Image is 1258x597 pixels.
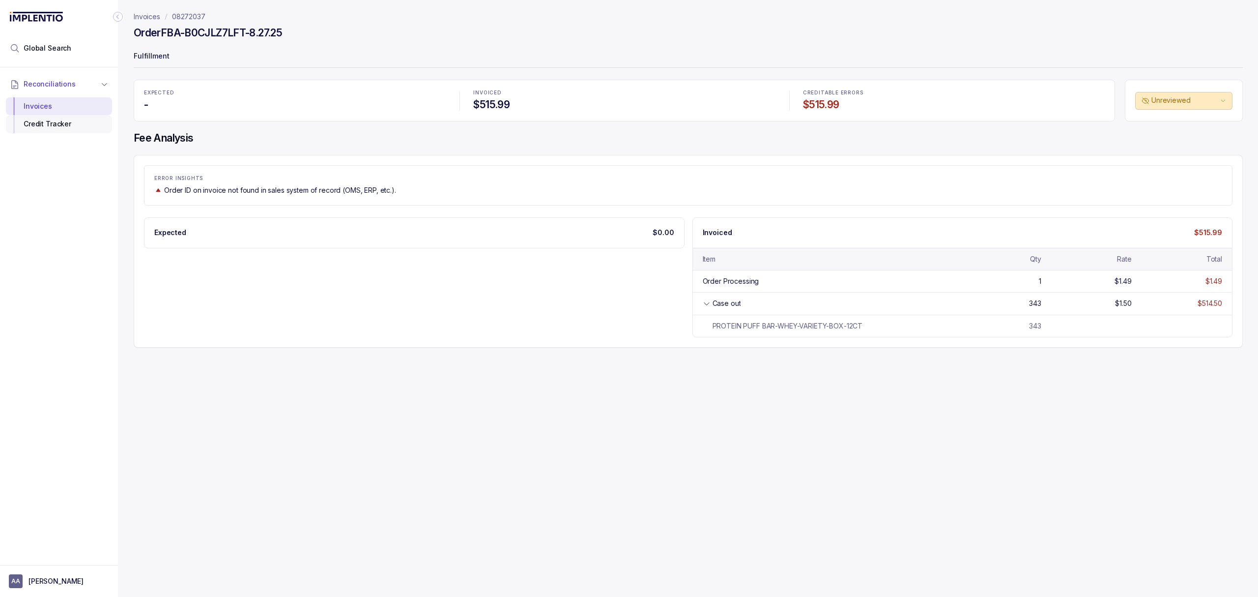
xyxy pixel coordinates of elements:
[1115,298,1131,308] div: $1.50
[164,185,396,195] p: Order ID on invoice not found in sales system of record (OMS, ERP, etc.).
[1194,228,1222,238] p: $515.99
[29,576,84,586] p: [PERSON_NAME]
[1151,95,1218,105] p: Unreviewed
[24,79,76,89] span: Reconciliations
[9,574,23,588] span: User initials
[1029,298,1041,308] div: 343
[1039,276,1041,286] div: 1
[803,90,1105,96] p: CREDITABLE ERRORS
[134,12,160,22] a: Invoices
[1115,276,1131,286] div: $1.49
[713,298,741,308] div: Case out
[24,43,71,53] span: Global Search
[134,131,1243,145] h4: Fee Analysis
[653,228,674,238] p: $0.00
[14,97,104,115] div: Invoices
[1198,298,1222,308] div: $514.50
[1206,254,1222,264] div: Total
[6,73,112,95] button: Reconciliations
[473,90,775,96] p: INVOICED
[112,11,124,23] div: Collapse Icon
[703,321,863,331] div: PROTEIN PUFF BAR-WHEY-VARIETY-BOX-12CT
[144,98,446,112] h4: -
[14,115,104,133] div: Credit Tracker
[144,90,446,96] p: EXPECTED
[154,176,1222,181] p: ERROR INSIGHTS
[154,228,186,238] p: Expected
[1029,321,1041,331] div: 343
[1030,254,1041,264] div: Qty
[134,47,1243,67] p: Fulfillment
[154,186,162,194] img: trend image
[1135,92,1232,110] button: Unreviewed
[703,228,732,238] p: Invoiced
[172,12,205,22] a: 08272037
[9,574,109,588] button: User initials[PERSON_NAME]
[134,12,205,22] nav: breadcrumb
[134,26,282,40] h4: Order FBA-B0CJLZ7LFT-8.27.25
[473,98,775,112] h4: $515.99
[803,98,1105,112] h4: $515.99
[703,276,759,286] div: Order Processing
[1117,254,1131,264] div: Rate
[6,95,112,135] div: Reconciliations
[1205,276,1222,286] div: $1.49
[703,254,715,264] div: Item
